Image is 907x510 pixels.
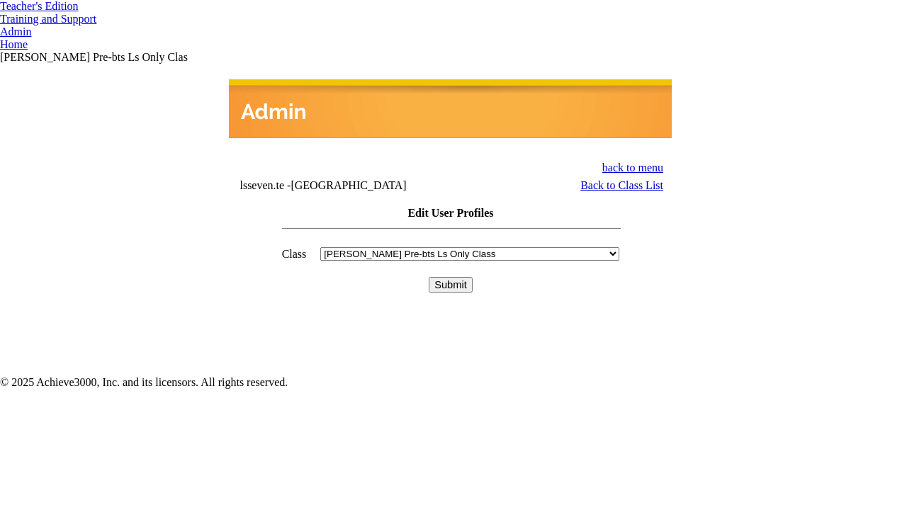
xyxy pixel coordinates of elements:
[429,277,473,293] input: Submit
[240,179,500,192] td: lsseven.te -
[407,207,493,219] span: Edit User Profiles
[281,246,308,261] td: Class
[96,18,102,23] img: teacher_arrow_small.png
[580,179,663,191] a: Back to Class List
[602,161,663,174] a: back to menu
[79,4,86,10] img: teacher_arrow.png
[229,79,672,138] img: header
[291,179,406,191] nobr: [GEOGRAPHIC_DATA]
